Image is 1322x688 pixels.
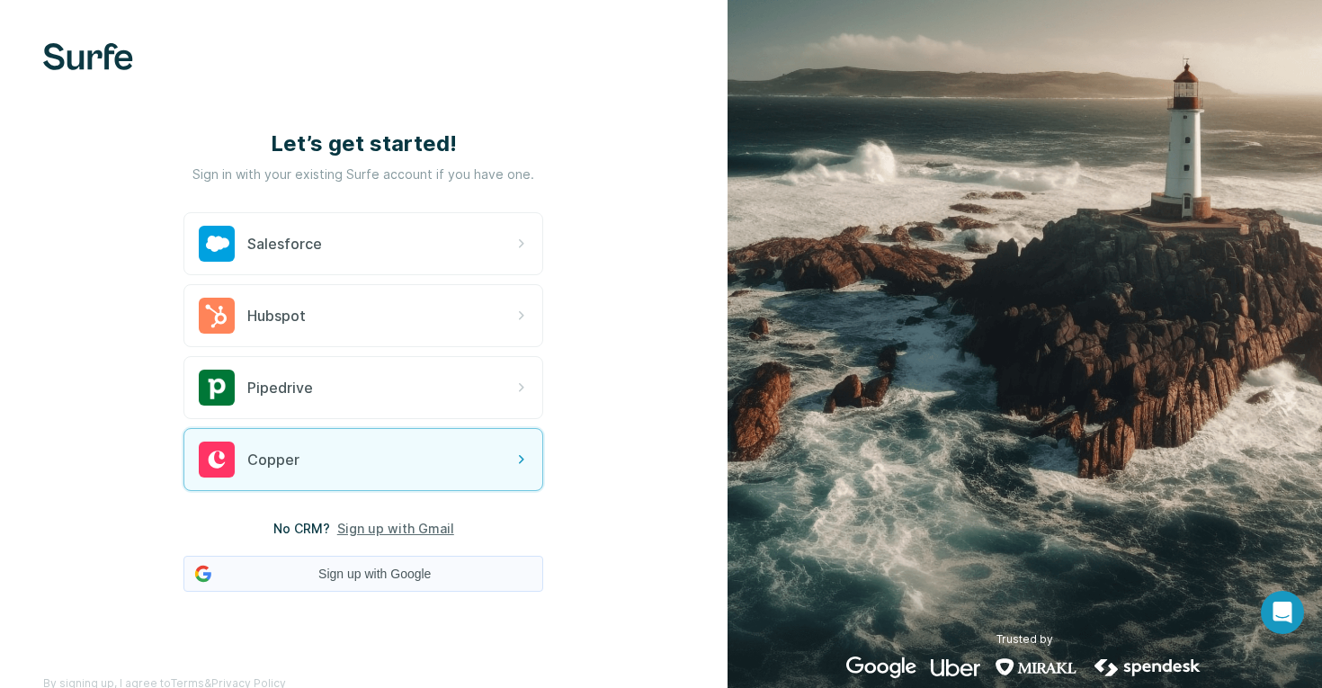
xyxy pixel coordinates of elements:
img: hubspot's logo [199,298,235,334]
img: spendesk's logo [1092,657,1203,678]
button: Sign up with Gmail [337,520,454,538]
p: Sign in with your existing Surfe account if you have one. [192,165,534,183]
img: salesforce's logo [199,226,235,262]
span: Copper [247,449,299,470]
span: Salesforce [247,233,322,255]
img: pipedrive's logo [199,370,235,406]
h1: Let’s get started! [183,130,543,158]
img: Surfe's logo [43,43,133,70]
div: Ouvrir le Messenger Intercom [1261,591,1304,634]
img: copper's logo [199,442,235,478]
span: Pipedrive [247,377,313,398]
button: Sign up with Google [183,556,543,592]
span: Hubspot [247,305,306,326]
img: mirakl's logo [995,657,1077,678]
img: uber's logo [931,657,980,678]
p: Trusted by [996,631,1053,648]
span: No CRM? [273,520,330,538]
img: google's logo [846,657,916,678]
